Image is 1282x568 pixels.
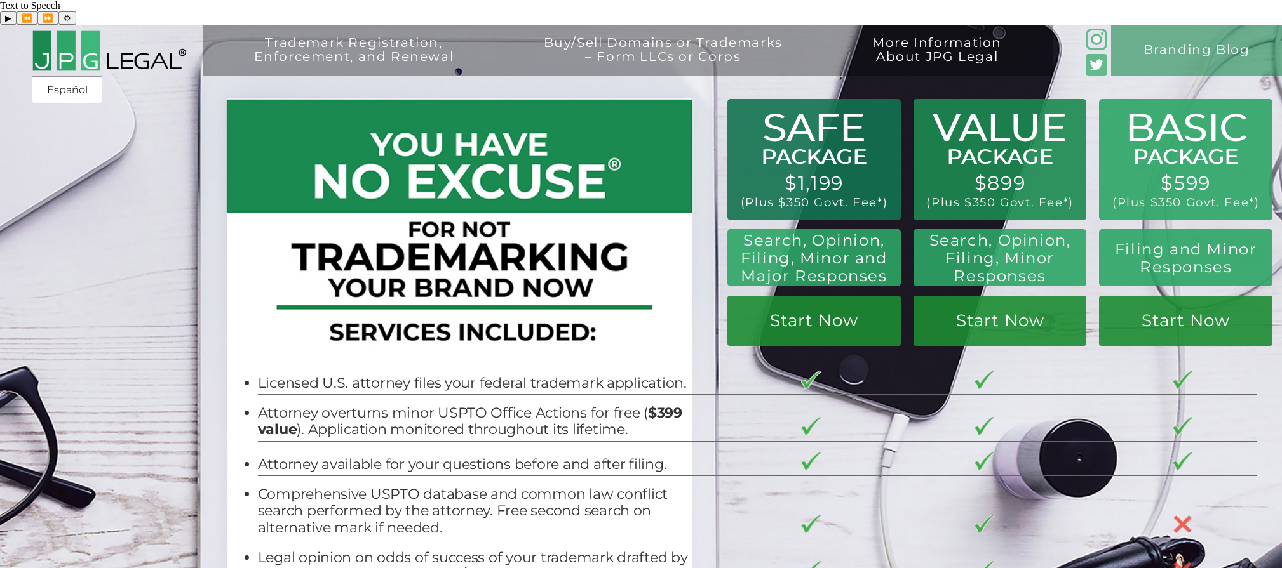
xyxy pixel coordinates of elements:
img: checkmark-border-3.png [975,515,994,533]
a: Branding Blog [1111,25,1282,76]
li: Attorney available for your questions before and after filing. [258,456,690,473]
a: Start Now [1099,296,1272,347]
a: Trademark Registration,Enforcement, and Renewal [215,36,492,87]
img: glyph-logo_May2016-green3-90.png [1086,29,1107,50]
button: Settings [58,11,76,25]
img: checkmark-border-3.png [975,417,994,435]
img: checkmark-border-3.png [801,515,820,533]
img: 2016-logo-black-letters-3-r.png [32,30,186,72]
img: checkmark-border-3.png [801,452,820,470]
li: Attorney overturns minor USPTO Office Actions for free ( ). Application monitored throughout its ... [258,405,690,438]
img: X-30-3.png [1173,515,1192,534]
a: Buy/Sell Domains or Trademarks– Form LLCs or Corps [505,36,821,87]
button: Previous [17,11,37,25]
li: Comprehensive USPTO database and common law conflict search performed by the attorney. Free secon... [258,486,690,536]
b: $399 value [258,404,682,438]
img: Twitter_Social_Icon_Rounded_Square_Color-mid-green3-90.png [1086,54,1107,76]
h2: Search, Opinion, Filing, Minor and Major Responses [735,232,893,286]
img: checkmark-border-3.png [1173,452,1192,470]
h2: Search, Opinion, Filing, Minor Responses [924,232,1076,286]
button: Forward [37,11,58,25]
img: checkmark-border-3.png [801,371,820,389]
a: Español [36,79,98,102]
img: checkmark-border-3.png [975,371,994,389]
li: Licensed U.S. attorney files your federal trademark application. [258,375,690,392]
img: checkmark-border-3.png [1173,371,1192,389]
img: checkmark-border-3.png [975,452,994,470]
h2: Filing and Minor Responses [1110,241,1262,277]
img: checkmark-border-3.png [801,417,820,435]
a: More InformationAbout JPG Legal [834,36,1041,87]
a: Start Now [727,296,900,347]
a: Start Now [914,296,1086,347]
img: checkmark-border-3.png [1173,417,1192,435]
